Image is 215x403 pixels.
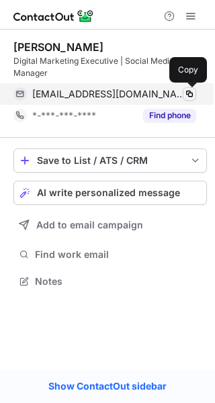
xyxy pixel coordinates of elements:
button: Add to email campaign [13,213,207,237]
span: Notes [35,275,202,287]
button: Notes [13,272,207,291]
img: ContactOut v5.3.10 [13,8,94,24]
span: [EMAIL_ADDRESS][DOMAIN_NAME] [32,88,186,100]
div: [PERSON_NAME] [13,40,103,54]
div: Save to List / ATS / CRM [37,155,183,166]
div: Digital Marketing Executive | Social Media Manager [13,55,207,79]
button: Reveal Button [143,109,196,122]
a: Show ContactOut sidebar [35,376,180,396]
span: AI write personalized message [37,187,180,198]
span: Find work email [35,249,202,261]
button: AI write personalized message [13,181,207,205]
span: Add to email campaign [36,220,143,230]
button: save-profile-one-click [13,148,207,173]
button: Find work email [13,245,207,264]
